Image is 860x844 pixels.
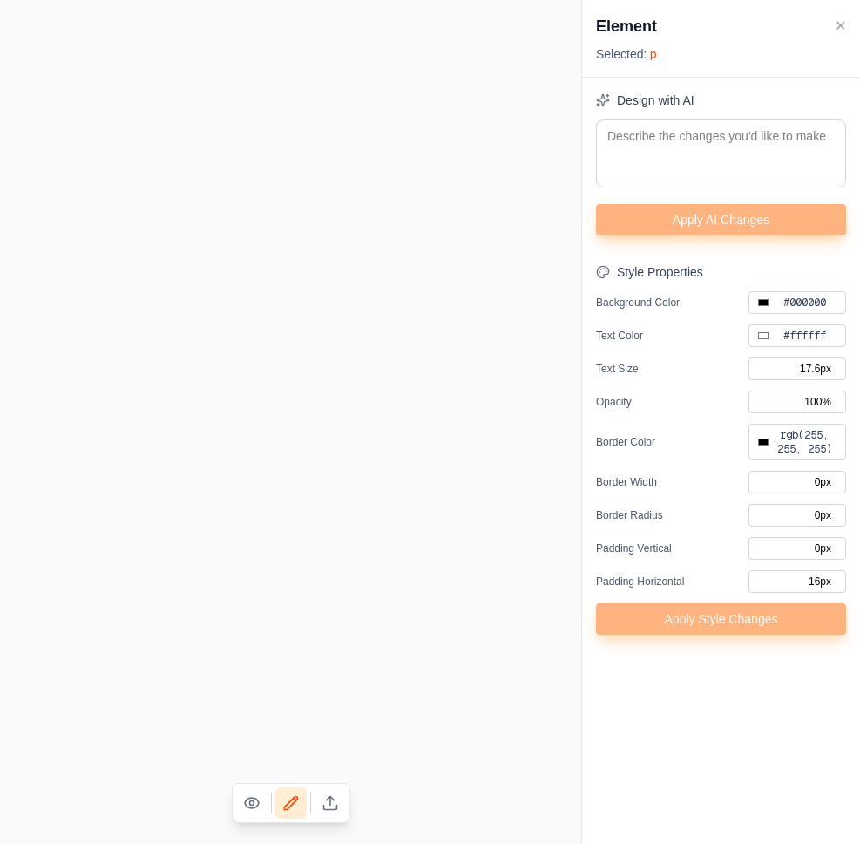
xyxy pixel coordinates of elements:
[835,16,846,37] button: ✕
[596,204,846,235] button: Apply AI Changes
[275,787,307,819] button: Edit Mode
[596,395,748,409] label: Opacity
[756,329,770,343] input: #ffffff
[617,263,703,281] h5: Style Properties
[596,296,748,310] label: Background Color
[596,508,748,522] label: Border Radius
[596,14,657,38] h3: Element
[596,541,748,555] label: Padding Vertical
[596,329,748,343] label: Text Color
[756,296,770,310] input: #000000
[770,296,838,310] span: #000000
[596,435,748,449] label: Border Color
[650,46,657,62] span: p
[748,391,846,413] input: 100%
[770,329,838,343] span: #ffffff
[596,475,748,489] label: Border Width
[770,428,838,456] span: rgb(255, 255, 255)
[756,435,770,449] input: rgb(255, 255, 255)
[596,362,748,376] label: Text Size
[617,92,694,109] h5: Design with AI
[596,603,846,635] button: Apply Style Changes
[596,45,846,63] div: Selected:
[236,787,267,819] button: View Mode
[315,787,346,819] button: Publish Changes
[596,575,748,589] label: Padding Horizontal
